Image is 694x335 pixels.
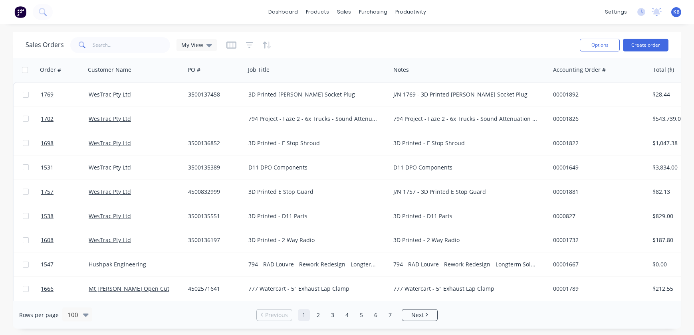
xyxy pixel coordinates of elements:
[248,236,380,244] div: 3D Printed - 2 Way Radio
[41,156,89,179] a: 1531
[553,66,606,74] div: Accounting Order #
[248,260,380,268] div: 794 - RAD Louvre - Rework-Redesign - Longterm Solution
[248,66,270,74] div: Job Title
[553,164,642,171] div: 00001649
[41,188,54,196] span: 1757
[402,311,437,319] a: Next page
[248,139,380,147] div: 3D Printed - E Stop Shroud
[393,66,409,74] div: Notes
[623,39,668,51] button: Create order
[19,311,59,319] span: Rows per page
[41,107,89,131] a: 1702
[41,285,54,293] span: 1666
[393,212,539,220] div: 3D Printed - D11 Parts
[14,6,26,18] img: Factory
[89,164,131,171] a: WesTrac Pty Ltd
[89,115,131,122] a: WesTrac Pty Ltd
[41,131,89,155] a: 1698
[384,309,396,321] a: Page 7
[181,41,203,49] span: My View
[391,6,430,18] div: productivity
[370,309,382,321] a: Page 6
[41,139,54,147] span: 1698
[411,311,424,319] span: Next
[188,164,239,171] div: 3500135389
[41,260,54,268] span: 1547
[393,285,539,293] div: 777 Watercart - 5" Exhaust Lap Clamp
[393,260,539,268] div: 794 - RAD Louvre - Rework-Redesign - Longterm Solution Tamex connote HUSH200061 Shipped Date [DATE]
[253,309,441,321] ul: Pagination
[41,277,89,301] a: 1666
[393,91,539,99] div: J/N 1769 - 3D Printed [PERSON_NAME] Socket Plug
[393,115,539,123] div: 794 Project - Faze 2 - 6x Trucks - Sound Attenuation Full Kit
[553,115,642,123] div: 00001826
[41,204,89,228] a: 1538
[553,139,642,147] div: 00001822
[553,91,642,99] div: 00001892
[26,41,64,49] h1: Sales Orders
[41,212,54,220] span: 1538
[188,188,239,196] div: 4500832999
[248,115,380,123] div: 794 Project - Faze 2 - 6x Trucks - Sound Attenuation Full Kit
[41,91,54,99] span: 1769
[248,212,380,220] div: 3D Printed - D11 Parts
[312,309,324,321] a: Page 2
[393,139,539,147] div: 3D Printed - E Stop Shroud
[188,285,239,293] div: 4502571641
[41,236,54,244] span: 1608
[89,139,131,147] a: WesTrac Pty Ltd
[248,285,380,293] div: 777 Watercart - 5" Exhaust Lap Clamp
[264,6,302,18] a: dashboard
[265,311,288,319] span: Previous
[248,91,380,99] div: 3D Printed [PERSON_NAME] Socket Plug
[89,188,131,195] a: WesTrac Pty Ltd
[341,309,353,321] a: Page 4
[601,6,631,18] div: settings
[393,164,539,171] div: D11 DPO Components
[333,6,355,18] div: sales
[257,311,292,319] a: Previous page
[93,37,171,53] input: Search...
[41,164,54,171] span: 1531
[673,8,680,16] span: KB
[355,6,391,18] div: purchasing
[188,91,239,99] div: 3500137458
[41,83,89,106] a: 1769
[89,285,169,292] a: Mt [PERSON_NAME] Open Cut
[248,188,380,196] div: 3D Printed E Stop Guard
[355,309,367,321] a: Page 5
[393,236,539,244] div: 3D Printed - 2 Way Radio
[41,115,54,123] span: 1702
[553,188,642,196] div: 00001881
[553,236,642,244] div: 00001732
[188,139,239,147] div: 3500136852
[248,164,380,171] div: D11 DPO Components
[41,180,89,204] a: 1757
[188,66,200,74] div: PO #
[89,236,131,244] a: WesTrac Pty Ltd
[653,66,674,74] div: Total ($)
[298,309,310,321] a: Page 1 is your current page
[89,212,131,220] a: WesTrac Pty Ltd
[89,260,146,268] a: Hushpak Engineering
[580,39,620,51] button: Options
[89,91,131,98] a: WesTrac Pty Ltd
[553,285,642,293] div: 00001789
[553,260,642,268] div: 00001667
[188,212,239,220] div: 3500135551
[41,228,89,252] a: 1608
[41,252,89,276] a: 1547
[40,66,61,74] div: Order #
[188,236,239,244] div: 3500136197
[327,309,339,321] a: Page 3
[88,66,131,74] div: Customer Name
[302,6,333,18] div: products
[393,188,539,196] div: J/N 1757 - 3D Printed E Stop Guard
[553,212,642,220] div: 0000827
